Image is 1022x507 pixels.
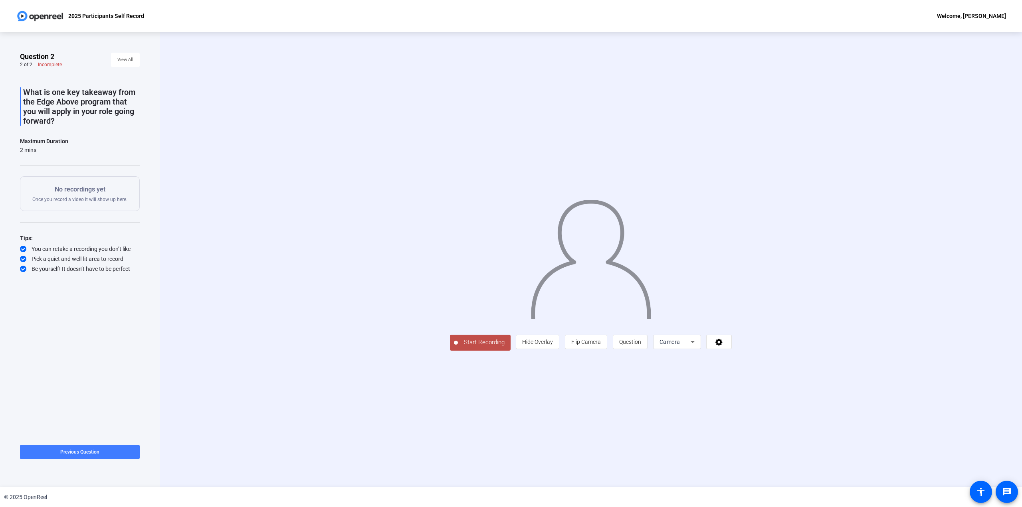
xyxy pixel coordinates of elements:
span: Hide Overlay [522,339,553,345]
div: Incomplete [38,61,62,68]
div: Be yourself! It doesn’t have to be perfect [20,265,140,273]
span: View All [117,54,133,66]
mat-icon: message [1002,487,1012,497]
div: Tips: [20,233,140,243]
button: Question [613,335,648,349]
div: You can retake a recording you don’t like [20,245,140,253]
p: What is one key takeaway from the Edge Above program that you will apply in your role going forward? [23,87,140,126]
img: overlay [530,192,652,319]
span: Question 2 [20,52,54,61]
span: Camera [660,339,680,345]
button: Start Recording [450,335,511,351]
span: Previous Question [60,449,99,455]
div: 2 mins [20,146,68,154]
p: 2025 Participants Self Record [68,11,144,21]
p: No recordings yet [32,185,127,194]
button: Flip Camera [565,335,607,349]
div: Pick a quiet and well-lit area to record [20,255,140,263]
span: Question [619,339,641,345]
mat-icon: accessibility [976,487,986,497]
div: 2 of 2 [20,61,32,68]
div: © 2025 OpenReel [4,493,47,501]
span: Start Recording [458,338,511,347]
span: Flip Camera [571,339,601,345]
img: OpenReel logo [16,8,64,24]
div: Welcome, [PERSON_NAME] [937,11,1006,21]
button: Hide Overlay [516,335,559,349]
button: Previous Question [20,445,140,459]
div: Once you record a video it will show up here. [32,185,127,203]
button: View All [111,53,140,67]
div: Maximum Duration [20,136,68,146]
